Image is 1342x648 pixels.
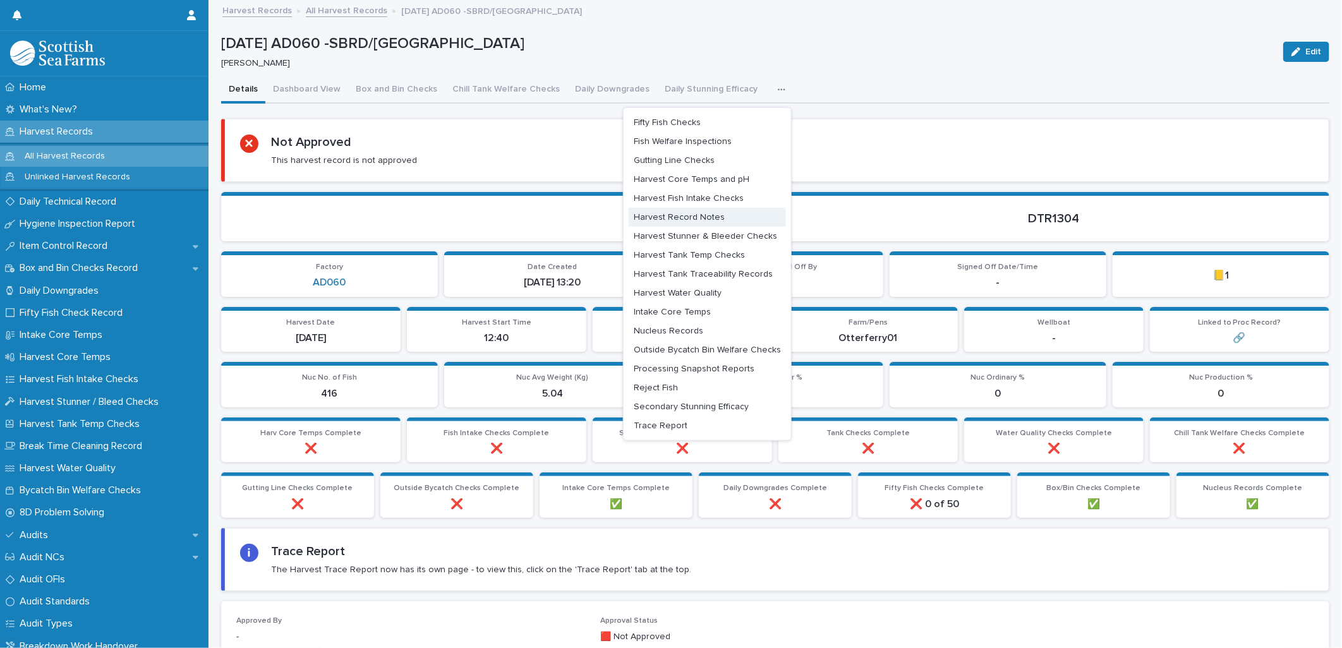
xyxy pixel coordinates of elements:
p: 416 [229,388,430,400]
p: Hygiene Inspection Report [15,218,145,230]
p: ❌ [1158,443,1322,455]
p: 🔗 [1158,332,1322,344]
button: Daily Stunning Efficacy [657,77,765,104]
button: Box and Bin Checks [348,77,445,104]
span: Reject Fish [634,383,678,392]
p: ❌ [600,443,765,455]
span: Outside Bycatch Checks Complete [394,484,519,492]
p: 4.2 [600,332,765,344]
p: Unlinked Harvest Records [15,172,140,183]
span: Date Created [528,263,577,271]
p: ❌ [229,498,366,510]
button: Edit [1283,42,1329,62]
h2: Trace Report [271,544,345,559]
p: This harvest record is not approved [271,155,417,166]
p: - [972,332,1136,344]
p: [DATE] [229,332,393,344]
p: ✅ [1184,498,1322,510]
p: ❌ [388,498,526,510]
p: Audit NCs [15,551,75,563]
p: Bycatch Bin Welfare Checks [15,484,151,496]
p: Intake Core Temps [15,329,112,341]
span: Nuc Avg Weight (Kg) [516,374,589,381]
p: Harvest Fish Intake Checks [15,373,148,385]
span: Fish Intake Checks Complete [444,429,549,437]
span: Signed Off Date/Time [958,263,1039,271]
p: DTR1304 [794,211,1314,226]
p: - [897,277,1099,289]
span: Harvest Stunner & Bleeder Checks [634,232,777,241]
span: Harvest Start Time [462,319,531,327]
p: 📒1 [1120,270,1322,282]
span: Gutting Line Checks Complete [242,484,353,492]
p: Otterferry01 [786,332,950,344]
span: Trace Report [634,421,687,430]
span: Harvest Core Temps and pH [634,175,749,184]
p: Harvest Records [15,126,103,138]
span: Approval Status [601,617,658,625]
p: ❌ 0 of 50 [866,498,1003,510]
p: The Harvest Trace Report now has its own page - to view this, click on the 'Trace Report' tab at ... [271,564,691,575]
span: Water Quality Checks Complete [996,429,1112,437]
p: 12:40 [414,332,579,344]
p: Daily Technical Record [15,196,126,208]
span: Outside Bycatch Bin Welfare Checks [634,345,781,354]
p: Daily Downgrades [15,285,109,297]
span: Nuc Production % [1189,374,1253,381]
span: Fish Welfare Inspections [634,137,732,146]
p: [DATE] AD060 -SBRD/[GEOGRAPHIC_DATA] [221,35,1273,53]
p: - [236,630,586,644]
span: Factory [316,263,343,271]
button: Dashboard View [265,77,348,104]
p: ❌ [706,498,844,510]
p: ❌ [229,443,393,455]
span: Tank Checks Complete [826,429,910,437]
span: Linked to Proc Record? [1198,319,1281,327]
p: Item Control Record [15,240,118,252]
p: Audits [15,529,58,541]
span: Harvest Tank Temp Checks [634,251,745,260]
button: Details [221,77,265,104]
p: Audit Types [15,618,83,630]
button: Chill Tank Welfare Checks [445,77,567,104]
p: Harvest Core Temps [15,351,121,363]
span: Nucleus Records [634,327,703,335]
p: 8D Problem Solving [15,507,114,519]
p: ✅ [1025,498,1163,510]
span: Wellboat [1037,319,1070,327]
span: Approved By [236,617,282,625]
span: Farm/Pens [849,319,888,327]
p: 5.04 [452,388,653,400]
span: Processing Snapshot Reports [634,364,754,373]
a: AD060 [313,277,346,289]
p: Home [15,81,56,93]
p: [DATE] 13:20 [452,277,653,289]
span: Harv Core Temps Complete [260,429,361,437]
span: Harvest Tank Traceability Records [634,270,773,279]
span: Box/Bin Checks Complete [1046,484,1140,492]
span: Nuc Ordinary % [971,374,1025,381]
p: ❌ [786,443,950,455]
span: Harvest Date [286,319,335,327]
button: Daily Downgrades [567,77,657,104]
p: Audit OFIs [15,573,75,585]
p: Harvest Tank Temp Checks [15,418,150,430]
p: Harvest Water Quality [15,462,126,474]
p: ❌ [972,443,1136,455]
p: Fifty Fish Check Record [15,307,133,319]
span: Nucleus Records Complete [1203,484,1302,492]
a: All Harvest Records [306,3,387,17]
span: Daily Downgrades Complete [723,484,827,492]
span: Harvest Fish Intake Checks [634,194,744,203]
span: Nuc No. of Fish [302,374,357,381]
p: 0 [1120,388,1322,400]
span: Intake Core Temps Complete [562,484,670,492]
span: Harvest Record Notes [634,213,725,222]
p: [DATE] AD060 -SBRD/[GEOGRAPHIC_DATA] [401,3,582,17]
p: 🟥 Not Approved [601,630,950,644]
span: Fifty Fish Checks Complete [885,484,984,492]
p: ✅ [547,498,685,510]
p: Audit Standards [15,596,100,608]
img: mMrefqRFQpe26GRNOUkG [10,40,105,66]
span: Edit [1305,47,1321,56]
